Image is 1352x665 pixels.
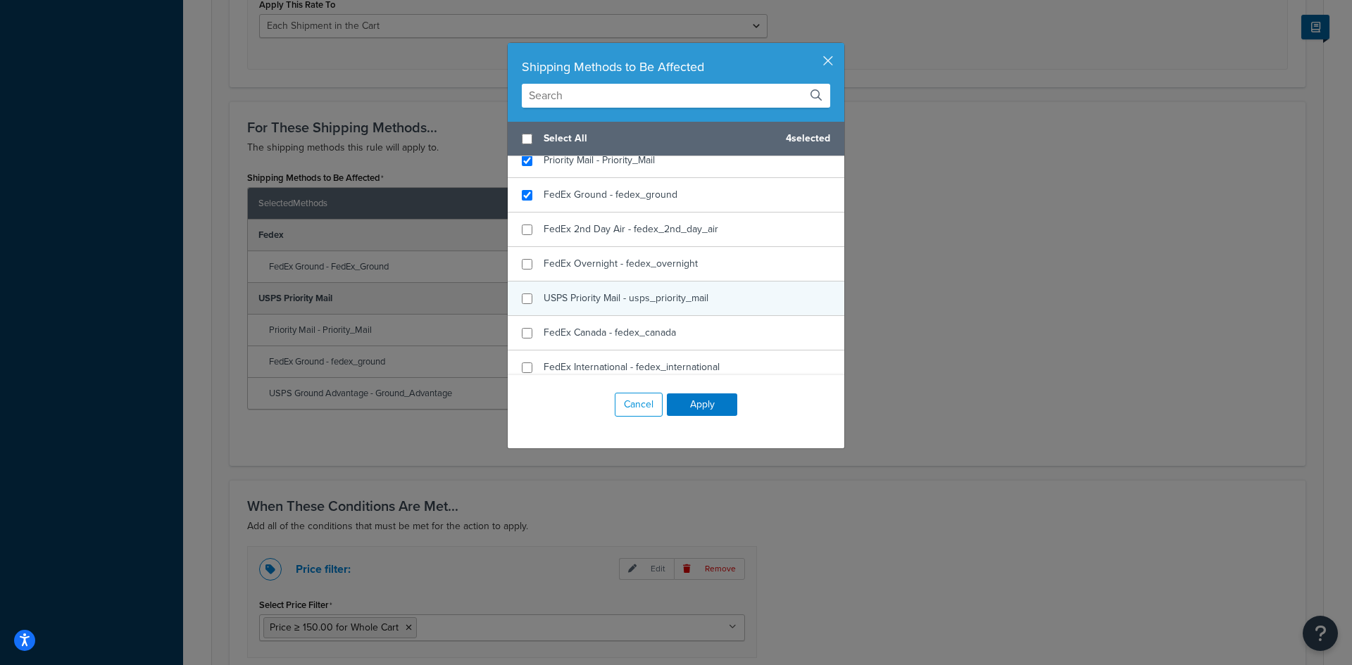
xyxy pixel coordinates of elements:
span: FedEx 2nd Day Air - fedex_2nd_day_air [544,222,718,236]
input: Search [522,84,830,108]
span: FedEx Canada - fedex_canada [544,325,676,340]
div: 4 selected [508,122,844,156]
button: Cancel [615,393,663,417]
button: Apply [667,393,737,416]
span: Select All [544,129,775,148]
div: Shipping Methods to Be Affected [522,57,830,77]
span: FedEx Ground - fedex_ground [544,187,677,202]
span: USPS Priority Mail - usps_priority_mail [544,291,708,305]
span: Priority Mail - Priority_Mail [544,153,655,167]
span: FedEx International - fedex_international [544,360,720,374]
span: FedEx Overnight - fedex_overnight [544,256,698,271]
